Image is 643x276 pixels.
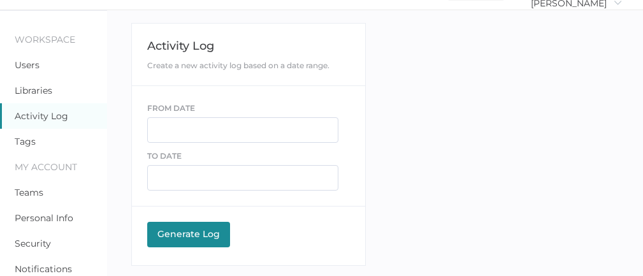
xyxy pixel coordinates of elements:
a: Personal Info [15,212,73,224]
div: Create a new activity log based on a date range. [147,61,349,70]
button: Generate Log [147,222,230,247]
a: Activity Log [15,110,68,122]
div: Activity Log [147,39,349,53]
a: Teams [15,187,43,198]
a: Security [15,238,51,249]
a: Libraries [15,85,52,96]
span: TO DATE [147,151,182,161]
a: Notifications [15,263,72,275]
span: FROM DATE [147,103,195,113]
div: Generate Log [154,228,224,240]
a: Users [15,59,40,71]
a: Tags [15,136,36,147]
